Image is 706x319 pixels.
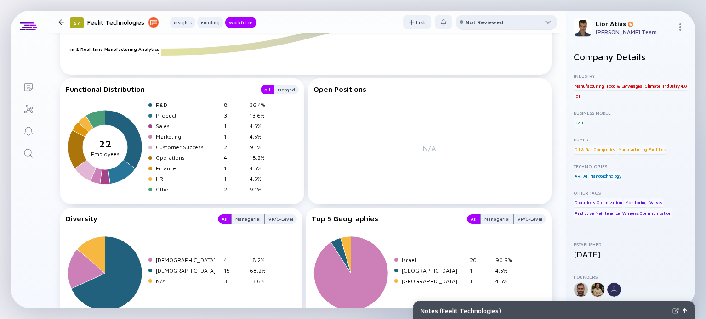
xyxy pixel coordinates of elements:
div: Industry 4.0 [662,81,688,90]
div: Customer Success [156,144,220,151]
a: Search [11,141,46,163]
div: Sales [156,123,220,129]
button: VP/C-Level [514,214,546,224]
div: Other Tags [574,190,688,196]
div: Predictive Maintenance [574,208,621,218]
div: Other [156,186,220,193]
button: Insights [170,17,195,28]
div: 1 [224,123,246,129]
div: Operations Optimization [574,198,623,207]
div: 3 [224,112,246,119]
h2: Company Details [574,51,688,62]
div: 4 [224,154,246,161]
div: 18.2% [250,257,272,263]
div: [PERSON_NAME] Team [596,28,673,35]
div: 1 [470,267,492,274]
div: Functional Distribution [66,85,251,94]
div: Notes ( Feelit Technologies ) [421,307,669,314]
button: Funding [197,17,223,28]
tspan: 22 [99,138,112,149]
div: Insights [170,18,195,27]
div: 8 [224,101,246,108]
div: Managerial [481,214,513,224]
div: Israel [402,257,466,263]
div: Founders [574,274,688,280]
div: Funding [197,18,223,27]
div: B2B [574,118,583,128]
div: [GEOGRAPHIC_DATA] [402,267,466,274]
button: Managerial [480,214,514,224]
div: 15 [224,267,246,274]
div: 4.5% [250,123,272,129]
button: All [218,214,231,224]
div: [DATE] [574,250,688,259]
div: Valves [649,198,663,207]
button: VP/C-Level [265,214,297,224]
div: 9.1% [250,186,272,193]
div: Technologies [574,163,688,169]
button: Merged [274,85,299,94]
div: 2 [224,186,246,193]
div: Lior Atias [596,20,673,28]
div: Nanotechnology [589,172,622,181]
div: 20 [470,257,492,263]
div: [DEMOGRAPHIC_DATA] [156,257,220,263]
div: 4.5% [495,278,518,285]
div: Open Positions [313,85,547,93]
div: 4.5% [250,165,272,172]
div: 4 [224,257,246,263]
div: Buyer [574,137,688,142]
button: All [261,85,274,94]
div: 2 [224,144,246,151]
div: Wireless Communication [621,208,672,218]
div: 4.5% [250,175,272,182]
a: Reminders [11,119,46,141]
div: Business Model [574,110,688,116]
a: Investor Map [11,97,46,119]
button: All [467,214,480,224]
a: Lists [11,75,46,97]
tspan: Employees [91,151,120,157]
img: Expand Notes [672,308,679,314]
div: AR [574,172,581,181]
div: Oil & Gas Companies [574,145,616,154]
div: Marketing [156,133,220,140]
div: 13.6% [250,112,272,119]
div: N/A [156,278,220,285]
div: AI [582,172,588,181]
text: 1 [158,52,159,57]
div: N/A [313,101,547,196]
div: Diversity [66,214,209,224]
div: Managerial [232,214,264,224]
div: Product [156,112,220,119]
div: [DEMOGRAPHIC_DATA] [156,267,220,274]
div: Manufacturing [574,81,604,90]
div: Climate [644,81,661,90]
div: 36.4% [250,101,272,108]
button: Workforce [225,17,256,28]
div: Feelit Technologies [87,17,159,28]
img: Menu [677,23,684,31]
div: 90.9% [495,257,518,263]
div: Manufacturing Facilities [617,145,666,154]
div: Finance [156,165,220,172]
div: 68.2% [250,267,272,274]
div: Food & Berverages [606,81,643,90]
div: 1 [224,133,246,140]
div: 4.5% [250,133,272,140]
div: 3 [224,278,246,285]
img: Open Notes [683,308,687,313]
div: Not Reviewed [465,19,503,26]
div: 18.2% [250,154,272,161]
div: 1 [470,278,492,285]
div: 9.1% [250,144,272,151]
div: Operations [156,154,220,161]
div: 13.6% [250,278,272,285]
div: Workforce [225,18,256,27]
div: 57 [70,17,84,28]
